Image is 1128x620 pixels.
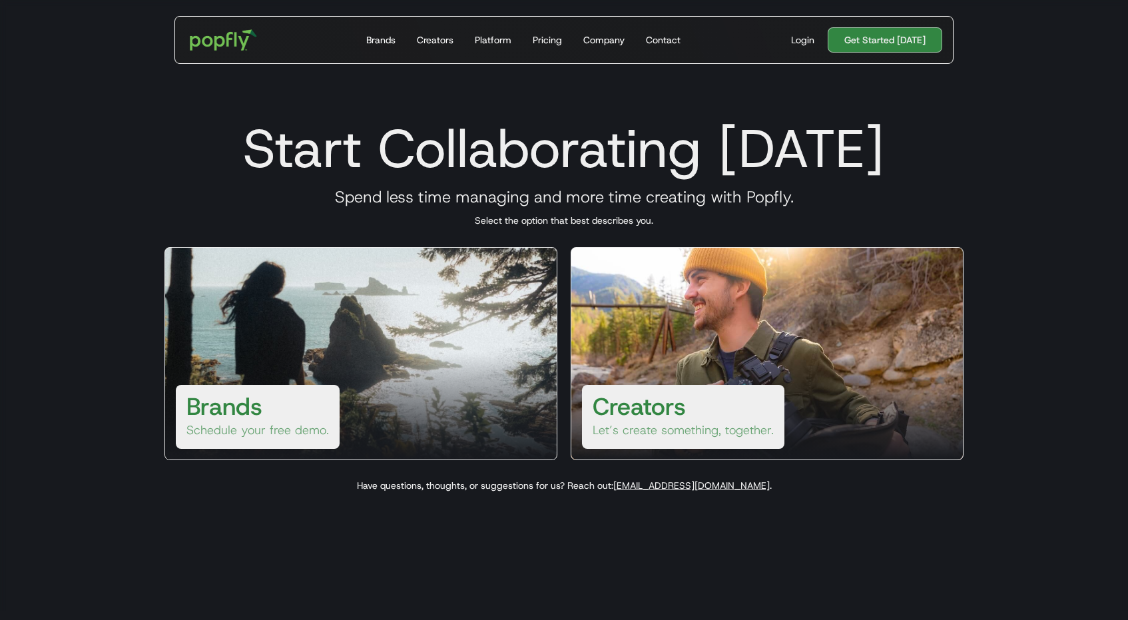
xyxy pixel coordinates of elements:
[578,17,630,63] a: Company
[186,422,329,438] p: Schedule your free demo.
[527,17,567,63] a: Pricing
[791,33,814,47] div: Login
[148,214,980,227] p: Select the option that best describes you.
[533,33,562,47] div: Pricing
[593,422,774,438] p: Let’s create something, together.
[571,247,964,460] a: CreatorsLet’s create something, together.
[148,117,980,180] h1: Start Collaborating [DATE]
[186,390,262,422] h3: Brands
[475,33,511,47] div: Platform
[180,20,266,60] a: home
[641,17,686,63] a: Contact
[417,33,453,47] div: Creators
[646,33,681,47] div: Contact
[469,17,517,63] a: Platform
[593,390,686,422] h3: Creators
[366,33,396,47] div: Brands
[786,33,820,47] a: Login
[148,479,980,492] p: Have questions, thoughts, or suggestions for us? Reach out: .
[361,17,401,63] a: Brands
[583,33,625,47] div: Company
[148,187,980,207] h3: Spend less time managing and more time creating with Popfly.
[828,27,942,53] a: Get Started [DATE]
[412,17,459,63] a: Creators
[613,479,770,491] a: [EMAIL_ADDRESS][DOMAIN_NAME]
